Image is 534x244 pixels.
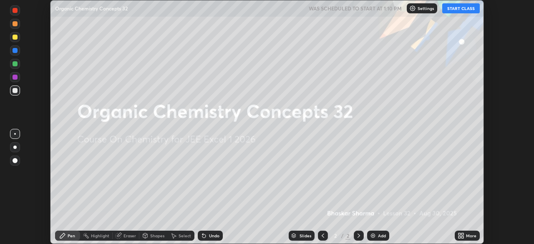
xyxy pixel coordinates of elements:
img: class-settings-icons [409,5,416,12]
div: Slides [300,234,311,238]
h5: WAS SCHEDULED TO START AT 1:10 PM [309,5,402,12]
div: 2 [331,233,340,238]
div: Undo [209,234,219,238]
div: / [341,233,344,238]
button: START CLASS [442,3,480,13]
p: Settings [418,6,434,10]
div: 2 [345,232,350,239]
p: Organic Chemistry Concepts 32 [55,5,128,12]
div: Shapes [150,234,164,238]
img: add-slide-button [370,232,376,239]
div: Pen [68,234,75,238]
div: Eraser [123,234,136,238]
div: Select [179,234,191,238]
div: Add [378,234,386,238]
div: Highlight [91,234,109,238]
div: More [466,234,476,238]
